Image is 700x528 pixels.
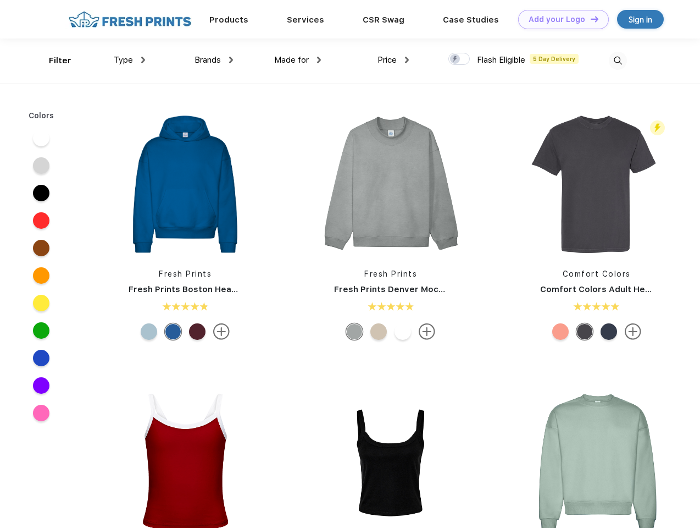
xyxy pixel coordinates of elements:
[189,323,205,340] div: Burgundy
[229,57,233,63] img: dropdown.png
[129,284,302,294] a: Fresh Prints Boston Heavyweight Hoodie
[601,323,617,340] div: Denim
[530,54,579,64] span: 5 Day Delivery
[563,269,631,278] a: Comfort Colors
[195,55,221,65] span: Brands
[552,323,569,340] div: Terracota
[370,323,387,340] div: Sand
[165,323,181,340] div: Royal Blue
[524,111,670,257] img: func=resize&h=266
[405,57,409,63] img: dropdown.png
[141,323,157,340] div: Slate Blue
[477,55,525,65] span: Flash Eligible
[625,323,641,340] img: more.svg
[334,284,573,294] a: Fresh Prints Denver Mock Neck Heavyweight Sweatshirt
[617,10,664,29] a: Sign in
[529,15,585,24] div: Add your Logo
[112,111,258,257] img: func=resize&h=266
[629,13,652,26] div: Sign in
[364,269,417,278] a: Fresh Prints
[141,57,145,63] img: dropdown.png
[20,110,63,122] div: Colors
[377,55,397,65] span: Price
[114,55,133,65] span: Type
[419,323,435,340] img: more.svg
[274,55,309,65] span: Made for
[395,323,411,340] div: White
[318,111,464,257] img: func=resize&h=266
[209,15,248,25] a: Products
[609,52,627,70] img: desktop_search.svg
[591,16,598,22] img: DT
[576,323,593,340] div: Graphite
[159,269,212,278] a: Fresh Prints
[317,57,321,63] img: dropdown.png
[650,120,665,135] img: flash_active_toggle.svg
[49,54,71,67] div: Filter
[346,323,363,340] div: Heathered Grey
[65,10,195,29] img: fo%20logo%202.webp
[213,323,230,340] img: more.svg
